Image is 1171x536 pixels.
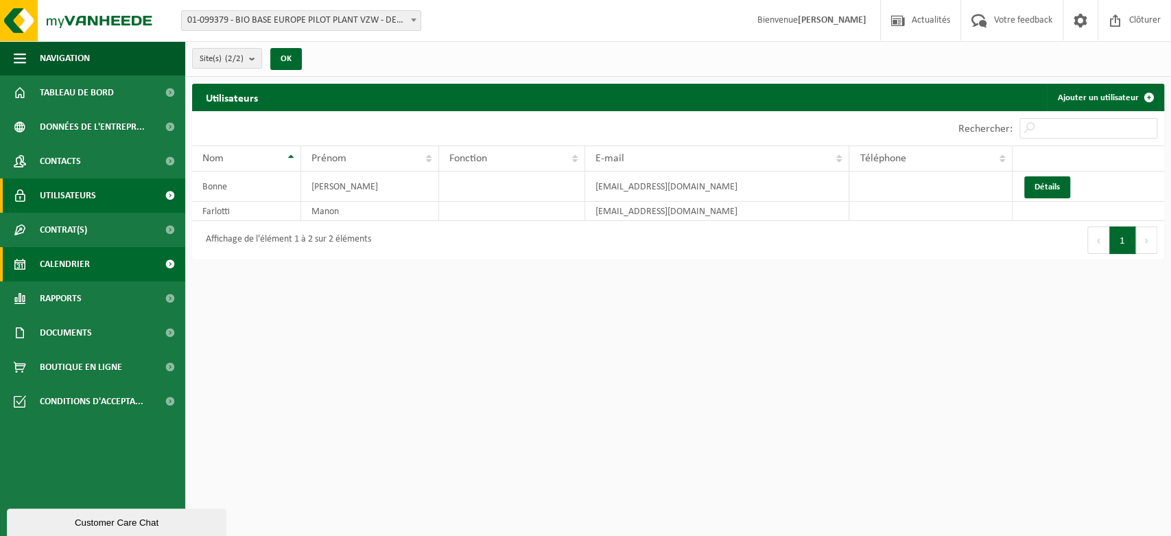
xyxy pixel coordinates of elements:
[40,316,92,350] span: Documents
[181,10,421,31] span: 01-099379 - BIO BASE EUROPE PILOT PLANT VZW - DESTELDONK
[1024,176,1070,198] a: Détails
[182,11,421,30] span: 01-099379 - BIO BASE EUROPE PILOT PLANT VZW - DESTELDONK
[860,153,906,164] span: Téléphone
[1087,226,1109,254] button: Previous
[40,350,122,384] span: Boutique en ligne
[301,172,440,202] td: [PERSON_NAME]
[958,124,1013,135] label: Rechercher:
[40,213,87,247] span: Contrat(s)
[40,384,143,419] span: Conditions d'accepta...
[40,178,96,213] span: Utilisateurs
[192,172,301,202] td: Bonne
[311,153,346,164] span: Prénom
[192,48,262,69] button: Site(s)(2/2)
[199,228,371,253] div: Affichage de l'élément 1 à 2 sur 2 éléments
[202,153,224,164] span: Nom
[40,75,114,110] span: Tableau de bord
[270,48,302,70] button: OK
[200,49,244,69] span: Site(s)
[798,15,866,25] strong: [PERSON_NAME]
[40,41,90,75] span: Navigation
[40,247,90,281] span: Calendrier
[1136,226,1157,254] button: Next
[585,202,849,221] td: [EMAIL_ADDRESS][DOMAIN_NAME]
[40,110,145,144] span: Données de l'entrepr...
[40,281,82,316] span: Rapports
[40,144,81,178] span: Contacts
[225,54,244,63] count: (2/2)
[595,153,624,164] span: E-mail
[192,202,301,221] td: Farlotti
[1047,84,1163,111] a: Ajouter un utilisateur
[1109,226,1136,254] button: 1
[449,153,487,164] span: Fonction
[7,506,229,536] iframe: chat widget
[585,172,849,202] td: [EMAIL_ADDRESS][DOMAIN_NAME]
[301,202,440,221] td: Manon
[192,84,272,110] h2: Utilisateurs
